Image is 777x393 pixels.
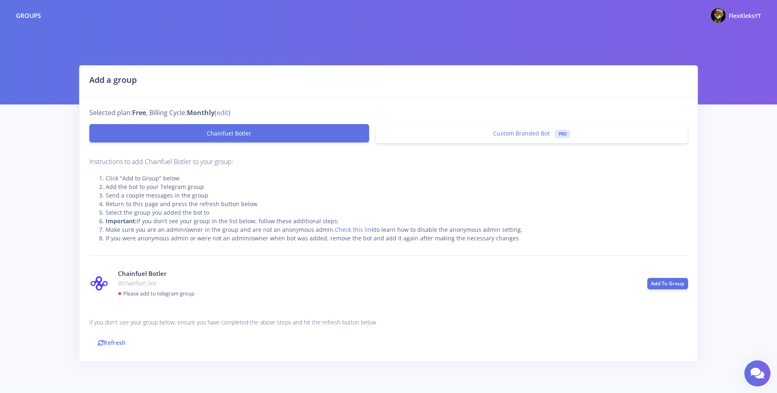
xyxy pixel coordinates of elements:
li: Click "Add to Group" below [106,174,688,182]
span: PRO [555,130,570,138]
strong: Important: [106,217,137,225]
div: Groups [16,11,41,20]
span: ● [118,289,122,298]
li: If you don't see your group in the list below, follow these additional steps: [106,217,688,225]
li: Return to this page and press the refresh button below [106,200,688,208]
li: Add the bot to your Telegram group [106,182,688,191]
strong: Monthly [187,108,215,118]
a: Add To Group [647,278,688,289]
small: Please add to telegram group [123,290,195,297]
img: chainfuel_bot [90,275,108,291]
img: @TeleFlex Photo [711,8,726,23]
a: edit [217,108,228,118]
li: Select the group you added the bot to [106,208,688,217]
span: FlexKleksYT [729,12,761,20]
p: Instructions to add Chainfuel Botler to your group: [89,156,688,167]
a: @TeleFlex Photo FlexKleksYT [704,7,761,24]
li: Send a couple messages in the group [106,191,688,200]
p: If you don't see your group below, ensure you have completed the above steps and hit the refresh ... [89,318,688,327]
h4: Chainfuel Botler [118,269,635,278]
p: @chainfuel_bot [118,278,635,288]
strong: Free [132,108,146,118]
a: Refresh [89,334,135,351]
span: Custom Branded Bot [493,129,550,137]
a: Chainfuel Botler [89,124,369,142]
div: Selected plan: , Billing Cycle: ( ) [83,108,682,118]
a: Check this link [335,226,374,233]
h2: Add a group [89,74,688,86]
li: If you were anonymous admin or were not an admin/owner when bot was added, remove the bot and add... [106,234,688,242]
li: Make sure you are an admin/owner in the group and are not an anonymous admin. to learn how to dis... [106,225,688,234]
